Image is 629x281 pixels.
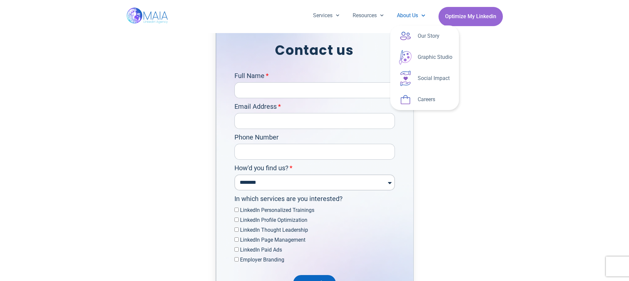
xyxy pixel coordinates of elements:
[390,89,459,110] a: Careers
[240,237,305,243] label: LinkedIn Page Management
[438,7,503,26] a: Optimize My Linkedin
[390,25,459,47] a: Our Story
[306,7,346,24] a: Services
[390,25,459,110] ul: About Us
[445,10,496,23] span: Optimize My Linkedin
[240,217,307,223] label: LinkedIn Profile Optimization
[240,227,308,233] label: LinkedIn Thought Leadership
[390,47,459,68] a: Graphic Studio
[240,207,314,213] label: LinkedIn Personalized Trainings
[390,7,432,24] a: About Us
[234,194,342,205] label: In which services are you interested?
[234,163,293,175] label: How'd you find us?
[240,247,282,253] label: LinkedIn Paid Ads
[234,71,269,82] label: Full Name
[234,132,279,144] label: Phone Number
[346,7,390,24] a: Resources
[234,40,395,60] h2: Contact us
[234,101,281,113] label: Email Address
[240,257,284,263] label: Employer Branding
[390,68,459,89] a: Social Impact
[306,7,432,24] nav: Menu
